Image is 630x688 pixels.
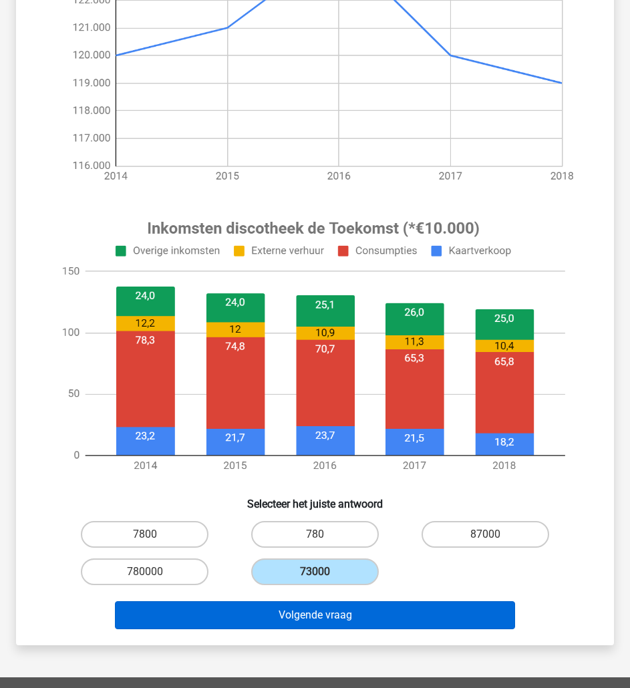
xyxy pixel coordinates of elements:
[251,558,379,585] label: 73000
[251,521,379,548] label: 780
[81,558,208,585] label: 780000
[115,601,515,629] button: Volgende vraag
[37,487,593,510] h6: Selecteer het juiste antwoord
[81,521,208,548] label: 7800
[422,521,549,548] label: 87000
